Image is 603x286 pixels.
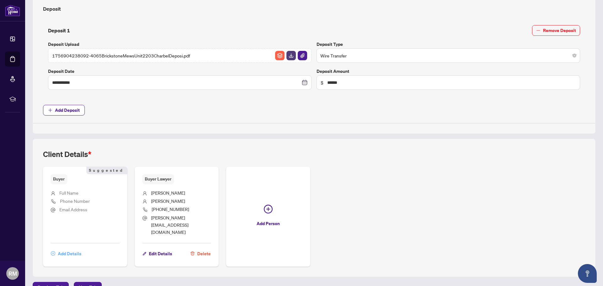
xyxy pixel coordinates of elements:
span: RM [8,269,17,278]
span: Add Person [257,219,280,229]
span: Delete [197,249,211,259]
img: logo [5,5,20,16]
span: 1756904238092-4065BrickstoneMewsUnit2203CharbelDeposi.pdf [52,52,190,59]
label: Deposit Date [48,68,312,75]
h4: Deposit 1 [48,27,70,34]
button: File Download [286,51,296,61]
button: File Attachement [297,51,307,61]
img: File Archive [275,51,285,60]
button: Remove Deposit [532,25,580,36]
button: Edit Details [142,248,172,259]
button: Add Details [51,248,82,259]
h2: Client Details [43,149,91,159]
img: File Attachement [298,51,307,60]
label: Deposit Amount [317,68,580,75]
span: 1756904238092-4065BrickstoneMewsUnit2203CharbelDeposi.pdfFile ArchiveFile DownloadFile Attachement [48,48,312,63]
span: plus-circle [51,251,55,256]
span: plus-circle [264,205,273,213]
span: minus [536,28,541,33]
span: Email Address [59,207,87,212]
span: plus [48,108,52,112]
h4: Deposit [43,5,585,13]
span: [PERSON_NAME] [151,198,185,204]
span: Edit Details [149,249,172,259]
span: Add Details [58,249,81,259]
span: Phone Number [60,198,90,204]
span: Remove Deposit [543,25,576,35]
button: Add Deposit [43,105,85,116]
span: Full Name [59,190,79,196]
span: Add Deposit [55,105,80,115]
span: Buyer Lawyer [142,174,174,184]
img: File Download [286,51,296,60]
span: [PHONE_NUMBER] [152,206,189,212]
button: Open asap [578,264,597,283]
span: $ [321,79,323,86]
span: [PERSON_NAME][EMAIL_ADDRESS][DOMAIN_NAME] [151,215,188,235]
button: Add Person [226,167,310,267]
span: Wire Transfer [320,50,576,62]
button: File Archive [275,51,285,61]
span: [PERSON_NAME] [151,190,185,196]
label: Deposit Upload [48,41,312,48]
button: Delete [190,248,211,259]
span: close-circle [573,54,576,57]
span: Suggested [86,167,127,174]
label: Deposit Type [317,41,580,48]
span: Buyer [51,174,67,184]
